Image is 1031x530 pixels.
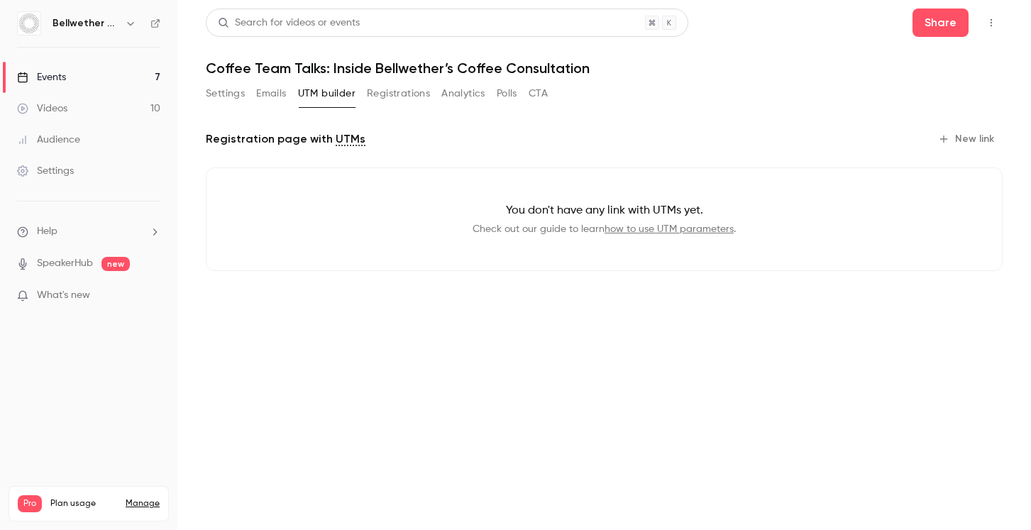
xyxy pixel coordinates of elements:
[37,256,93,271] a: SpeakerHub
[17,164,74,178] div: Settings
[932,128,1003,150] button: New link
[529,82,548,105] button: CTA
[126,498,160,509] a: Manage
[101,257,130,271] span: new
[497,82,517,105] button: Polls
[18,495,42,512] span: Pro
[50,498,117,509] span: Plan usage
[18,12,40,35] img: Bellwether Coffee
[256,82,286,105] button: Emails
[206,82,245,105] button: Settings
[367,82,430,105] button: Registrations
[605,224,734,234] a: how to use UTM parameters
[441,82,485,105] button: Analytics
[913,9,969,37] button: Share
[53,16,119,31] h6: Bellwether Coffee
[206,131,365,148] p: Registration page with
[37,224,57,239] span: Help
[229,222,979,236] p: Check out our guide to learn .
[17,70,66,84] div: Events
[229,202,979,219] p: You don't have any link with UTMs yet.
[17,133,80,147] div: Audience
[336,131,365,148] a: UTMs
[17,224,160,239] li: help-dropdown-opener
[298,82,355,105] button: UTM builder
[206,60,1003,77] h1: Coffee Team Talks: Inside Bellwether’s Coffee Consultation
[17,101,67,116] div: Videos
[37,288,90,303] span: What's new
[218,16,360,31] div: Search for videos or events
